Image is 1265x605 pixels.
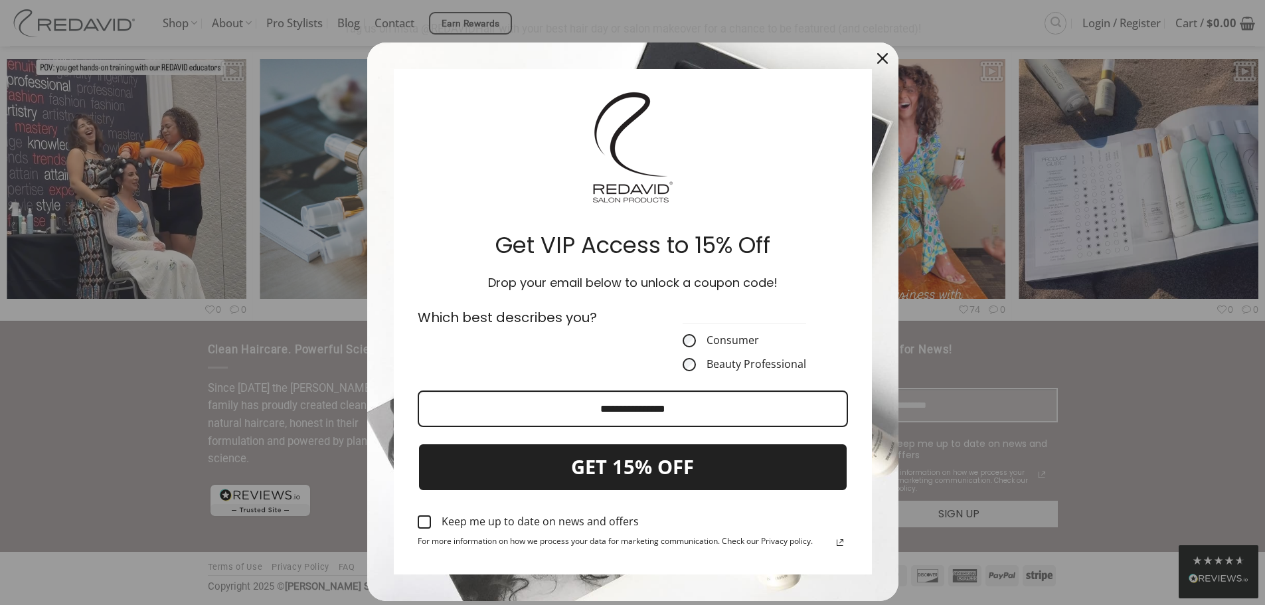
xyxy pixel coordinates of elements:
[415,276,851,291] h3: Drop your email below to unlock a coupon code!
[442,515,639,528] div: Keep me up to date on news and offers
[877,53,888,64] svg: close icon
[832,535,848,551] svg: link icon
[415,231,851,260] h2: Get VIP Access to 15% Off
[683,358,696,371] input: Beauty Professional
[683,307,806,371] fieldset: CustomerType
[832,535,848,551] a: Read our Privacy Policy
[418,537,813,551] span: For more information on how we process your data for marketing communication. Check our Privacy p...
[418,307,625,327] p: Which best describes you?
[418,390,848,427] input: Email field
[683,358,806,371] label: Beauty Professional
[683,334,806,347] label: Consumer
[867,43,898,74] button: Close
[683,334,696,347] input: Consumer
[418,443,848,491] button: GET 15% OFF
